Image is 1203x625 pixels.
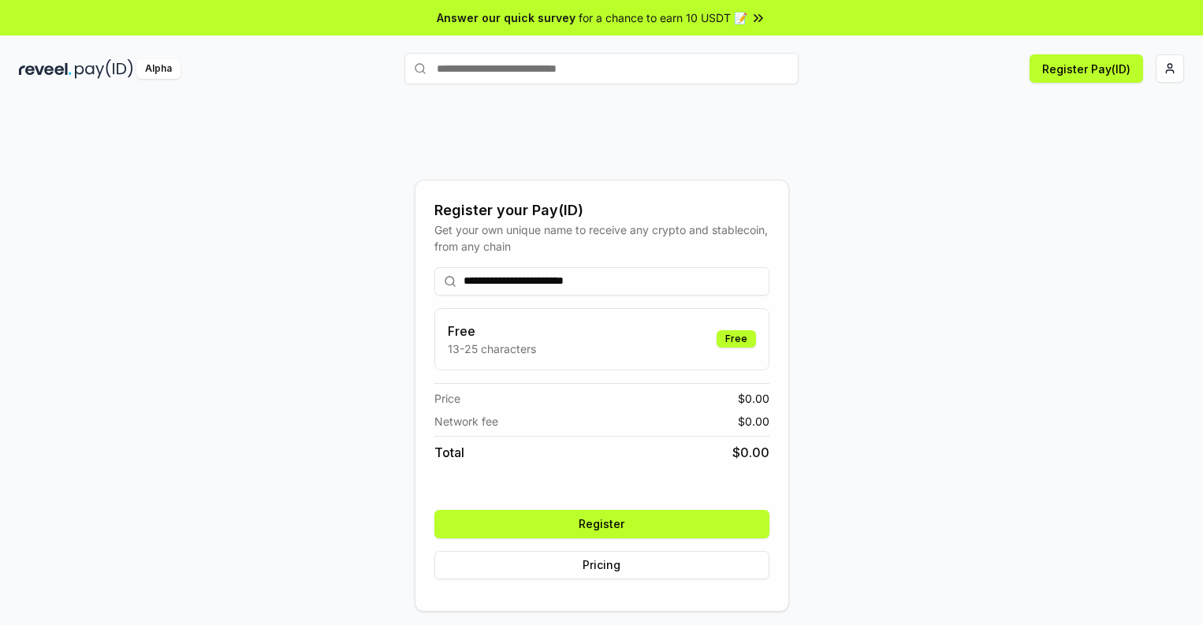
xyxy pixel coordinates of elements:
[434,221,769,255] div: Get your own unique name to receive any crypto and stablecoin, from any chain
[448,340,536,357] p: 13-25 characters
[738,390,769,407] span: $ 0.00
[732,443,769,462] span: $ 0.00
[434,443,464,462] span: Total
[1030,54,1143,83] button: Register Pay(ID)
[717,330,756,348] div: Free
[434,390,460,407] span: Price
[75,59,133,79] img: pay_id
[738,413,769,430] span: $ 0.00
[136,59,181,79] div: Alpha
[434,510,769,538] button: Register
[437,9,575,26] span: Answer our quick survey
[434,551,769,579] button: Pricing
[448,322,536,340] h3: Free
[434,199,769,221] div: Register your Pay(ID)
[434,413,498,430] span: Network fee
[19,59,72,79] img: reveel_dark
[579,9,747,26] span: for a chance to earn 10 USDT 📝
